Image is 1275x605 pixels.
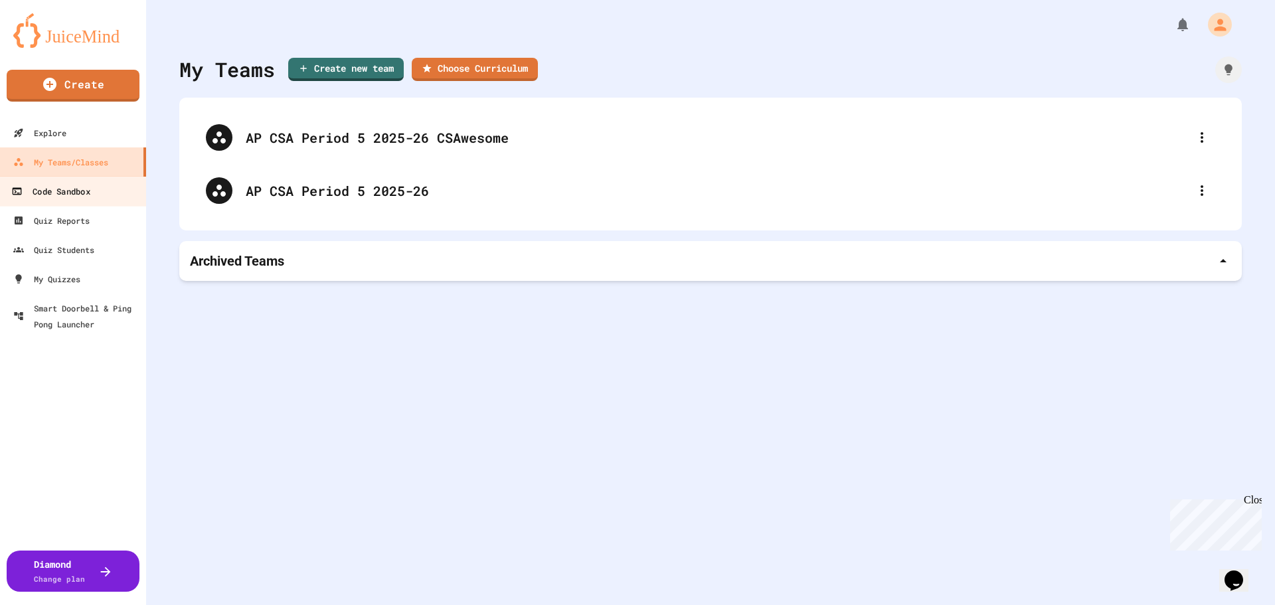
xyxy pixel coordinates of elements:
[13,242,94,258] div: Quiz Students
[1150,13,1194,36] div: My Notifications
[1165,494,1262,551] iframe: chat widget
[288,58,404,81] a: Create new team
[13,213,90,228] div: Quiz Reports
[1215,56,1242,83] div: How it works
[193,164,1229,217] div: AP CSA Period 5 2025-26
[193,111,1229,164] div: AP CSA Period 5 2025-26 CSAwesome
[13,154,108,170] div: My Teams/Classes
[1219,552,1262,592] iframe: chat widget
[190,252,284,270] p: Archived Teams
[179,54,275,84] div: My Teams
[7,70,139,102] a: Create
[13,300,141,332] div: Smart Doorbell & Ping Pong Launcher
[34,557,85,585] div: Diamond
[13,271,80,287] div: My Quizzes
[13,13,133,48] img: logo-orange.svg
[13,125,66,141] div: Explore
[246,128,1189,147] div: AP CSA Period 5 2025-26 CSAwesome
[246,181,1189,201] div: AP CSA Period 5 2025-26
[1194,9,1235,40] div: My Account
[11,183,90,200] div: Code Sandbox
[7,551,139,592] button: DiamondChange plan
[34,574,85,584] span: Change plan
[412,58,538,81] a: Choose Curriculum
[5,5,92,84] div: Chat with us now!Close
